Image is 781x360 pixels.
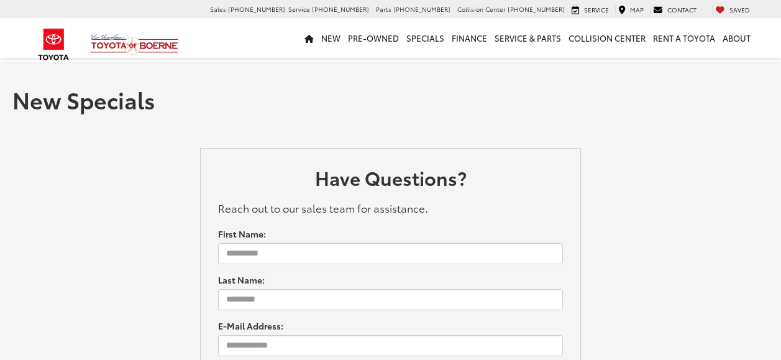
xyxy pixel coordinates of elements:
p: Reach out to our sales team for assistance. [218,200,564,215]
label: Last Name: [218,274,265,286]
a: Service & Parts: Opens in a new tab [491,18,565,58]
a: Finance [448,18,491,58]
span: Collision Center [457,4,506,14]
span: Map [630,5,644,14]
a: Specials [403,18,448,58]
h1: New Specials [12,87,769,112]
img: Vic Vaughan Toyota of Boerne [90,34,179,55]
a: Home [301,18,317,58]
span: [PHONE_NUMBER] [508,4,565,14]
a: Collision Center [565,18,649,58]
a: About [719,18,754,58]
a: Service [569,5,612,15]
label: E-Mail Address: [218,320,283,332]
span: Parts [376,4,391,14]
span: [PHONE_NUMBER] [228,4,285,14]
span: Sales [210,4,226,14]
img: Toyota [30,24,77,65]
a: Contact [650,5,700,15]
span: [PHONE_NUMBER] [393,4,450,14]
label: First Name: [218,228,266,240]
span: Service [584,5,609,14]
h2: Have Questions? [218,167,564,194]
a: Rent a Toyota [649,18,719,58]
a: New [317,18,344,58]
a: Map [615,5,647,15]
a: Pre-Owned [344,18,403,58]
span: [PHONE_NUMBER] [312,4,369,14]
a: My Saved Vehicles [712,5,753,15]
span: Contact [667,5,697,14]
span: Saved [729,5,750,14]
span: Service [288,4,310,14]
